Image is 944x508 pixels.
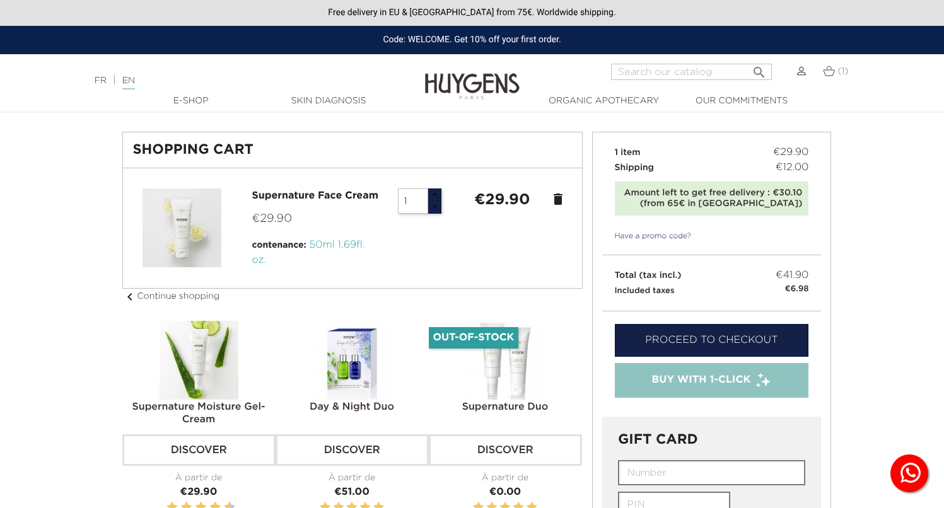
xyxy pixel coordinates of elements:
[95,76,107,85] a: FR
[429,471,582,485] div: À partir de
[252,191,378,201] a: Supernature Face Cream
[132,402,265,425] a: Supernature Moisture Gel-Cream
[615,148,641,157] span: 1 item
[618,460,805,485] input: Number
[310,402,394,412] a: Day & Night Duo
[122,434,276,466] a: Discover
[429,434,582,466] a: Discover
[618,432,805,447] h3: GIFT CARD
[252,213,292,224] span: €29.90
[615,324,809,357] a: Proceed to checkout
[462,402,549,412] a: Supernature Duo
[429,327,519,349] li: Out-of-Stock
[474,192,530,207] strong: €29.90
[621,188,803,209] div: Amount left to get free delivery : €30.10 (from 65€ in [GEOGRAPHIC_DATA])
[748,60,771,77] button: 
[602,231,692,242] a: Have a promo code?
[489,487,522,497] span: €0.00
[122,292,220,301] a: chevron_leftContinue shopping
[541,95,667,108] a: Organic Apothecary
[334,487,370,497] span: €51.00
[837,67,848,76] span: (1)
[679,95,805,108] a: Our commitments
[276,434,429,466] a: Discover
[122,289,137,304] i: chevron_left
[133,142,572,158] h1: Shopping Cart
[180,487,218,497] span: €29.90
[122,471,276,485] div: À partir de
[276,471,429,485] div: À partir de
[773,145,808,160] span: €29.90
[122,76,135,89] a: EN
[143,188,221,267] img: Supernature Face Cream
[615,163,654,172] span: Shipping
[615,271,682,280] span: Total (tax incl.)
[265,95,392,108] a: Skin Diagnosis
[752,61,767,76] i: 
[823,66,849,76] a: (1)
[551,192,566,207] a: delete
[776,268,809,283] span: €41.90
[784,283,808,296] small: €6.98
[88,73,384,88] div: |
[611,64,772,80] input: Search
[615,287,675,295] small: Included taxes
[776,160,809,175] span: €12.00
[128,95,254,108] a: E-Shop
[252,241,306,250] span: contenance:
[425,53,520,101] img: Huygens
